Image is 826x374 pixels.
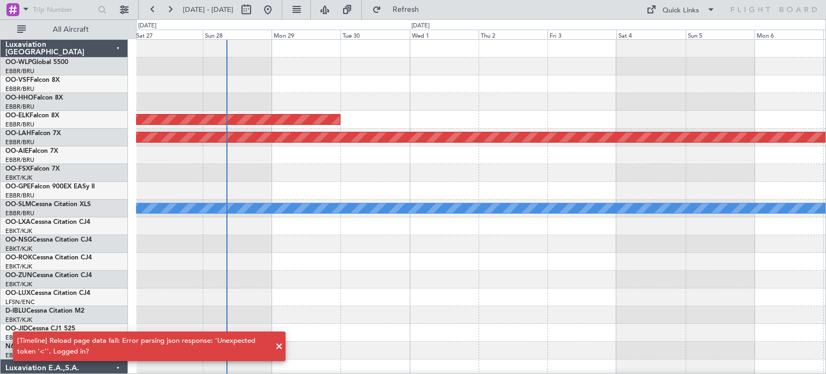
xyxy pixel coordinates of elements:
span: OO-WLP [5,59,32,66]
a: EBKT/KJK [5,280,32,288]
div: Mon 29 [272,30,340,39]
span: [DATE] - [DATE] [183,5,233,15]
span: All Aircraft [28,26,113,33]
span: OO-HHO [5,95,33,101]
a: OO-ELKFalcon 8X [5,112,59,119]
a: EBBR/BRU [5,85,34,93]
div: Sun 5 [686,30,754,39]
a: OO-WLPGlobal 5500 [5,59,68,66]
a: OO-LXACessna Citation CJ4 [5,219,90,225]
span: OO-LXA [5,219,31,225]
a: EBBR/BRU [5,121,34,129]
div: Wed 1 [410,30,479,39]
div: Quick Links [663,5,699,16]
a: EBBR/BRU [5,192,34,200]
button: Quick Links [641,1,721,18]
div: [DATE] [411,22,430,31]
span: OO-ROK [5,255,32,261]
a: EBKT/KJK [5,174,32,182]
a: EBKT/KJK [5,316,32,324]
a: EBKT/KJK [5,263,32,271]
div: Thu 2 [479,30,547,39]
div: Sat 27 [134,30,203,39]
a: OO-ZUNCessna Citation CJ4 [5,272,92,279]
span: OO-AIE [5,148,29,154]
a: OO-HHOFalcon 8X [5,95,63,101]
span: OO-FSX [5,166,30,172]
a: EBKT/KJK [5,227,32,235]
div: Fri 3 [547,30,616,39]
span: Refresh [383,6,429,13]
a: OO-LUXCessna Citation CJ4 [5,290,90,297]
a: OO-NSGCessna Citation CJ4 [5,237,92,243]
div: Sat 4 [616,30,685,39]
a: EBBR/BRU [5,209,34,217]
a: EBBR/BRU [5,103,34,111]
span: OO-ZUN [5,272,32,279]
a: EBBR/BRU [5,67,34,75]
a: OO-LAHFalcon 7X [5,130,61,137]
span: OO-LUX [5,290,31,297]
span: OO-VSF [5,77,30,83]
span: OO-GPE [5,184,31,190]
div: [DATE] [138,22,156,31]
span: OO-SLM [5,201,31,208]
div: Sun 28 [203,30,272,39]
div: Tue 30 [340,30,409,39]
span: OO-ELK [5,112,30,119]
a: OO-GPEFalcon 900EX EASy II [5,184,95,190]
a: OO-FSXFalcon 7X [5,166,60,172]
input: Trip Number [33,2,95,18]
span: D-IBLU [5,308,26,314]
a: D-IBLUCessna Citation M2 [5,308,84,314]
a: EBBR/BRU [5,138,34,146]
button: All Aircraft [12,21,117,38]
a: LFSN/ENC [5,298,35,306]
a: OO-SLMCessna Citation XLS [5,201,91,208]
a: OO-VSFFalcon 8X [5,77,60,83]
a: OO-AIEFalcon 7X [5,148,58,154]
a: EBBR/BRU [5,156,34,164]
a: EBKT/KJK [5,245,32,253]
span: OO-NSG [5,237,32,243]
button: Refresh [367,1,432,18]
span: OO-LAH [5,130,31,137]
a: OO-ROKCessna Citation CJ4 [5,255,92,261]
div: [Timeline] Reload page data fail: Error parsing json response: 'Unexpected token '<''. Logged in? [17,336,269,357]
div: Mon 6 [754,30,823,39]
